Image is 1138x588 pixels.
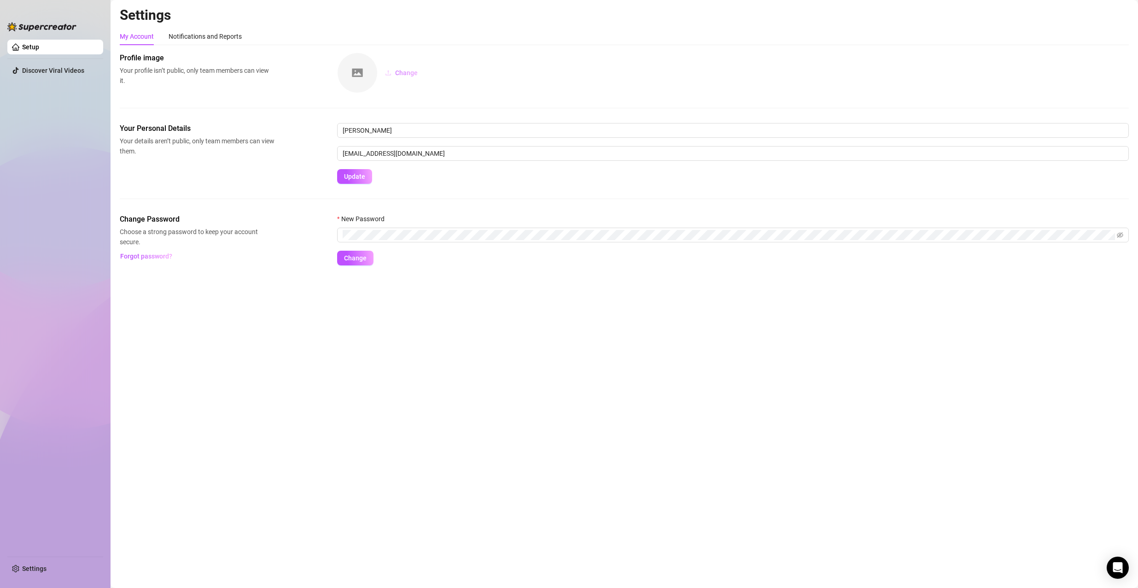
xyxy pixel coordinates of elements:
input: New Password [343,230,1115,240]
span: upload [385,70,391,76]
span: Change [344,254,367,262]
label: New Password [337,214,391,224]
span: Change [395,69,418,76]
button: Change [378,65,425,80]
a: Settings [22,565,47,572]
span: Forgot password? [120,253,172,260]
input: Enter new email [337,146,1129,161]
span: Profile image [120,53,274,64]
img: logo-BBDzfeDw.svg [7,22,76,31]
div: Open Intercom Messenger [1107,557,1129,579]
button: Forgot password? [120,249,172,264]
a: Setup [22,43,39,51]
span: eye-invisible [1117,232,1123,238]
span: Update [344,173,365,180]
span: Choose a strong password to keep your account secure. [120,227,274,247]
input: Enter name [337,123,1129,138]
a: Discover Viral Videos [22,67,84,74]
div: Notifications and Reports [169,31,242,41]
span: Change Password [120,214,274,225]
span: Your Personal Details [120,123,274,134]
span: Your profile isn’t public, only team members can view it. [120,65,274,86]
button: Update [337,169,372,184]
span: Your details aren’t public, only team members can view them. [120,136,274,156]
div: My Account [120,31,154,41]
img: square-placeholder.png [338,53,377,93]
button: Change [337,251,373,265]
h2: Settings [120,6,1129,24]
